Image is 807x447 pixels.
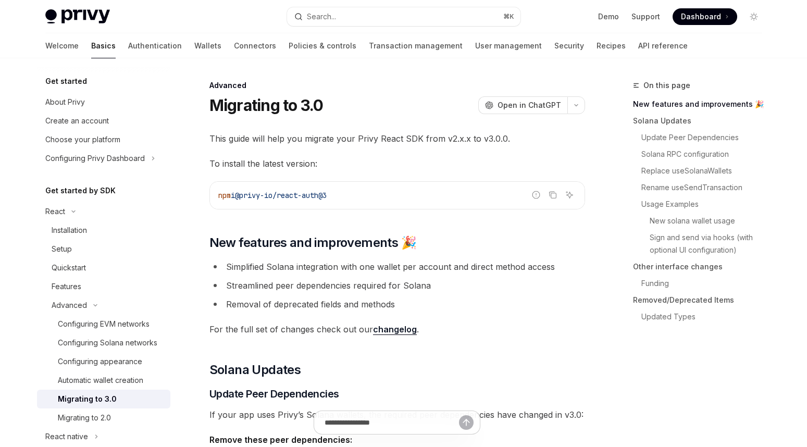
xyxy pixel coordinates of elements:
[52,243,72,255] div: Setup
[209,297,585,312] li: Removal of deprecated fields and methods
[37,315,170,333] a: Configuring EVM networks
[37,93,170,111] a: About Privy
[289,33,356,58] a: Policies & controls
[209,407,585,422] span: If your app uses Privy’s Solana wallets, the required peer dependencies have changed in v3.0:
[37,333,170,352] a: Configuring Solana networks
[209,131,585,146] span: This guide will help you migrate your Privy React SDK from v2.x.x to v3.0.0.
[638,33,688,58] a: API reference
[234,33,276,58] a: Connectors
[503,13,514,21] span: ⌘ K
[37,277,170,296] a: Features
[45,152,145,165] div: Configuring Privy Dashboard
[218,191,231,200] span: npm
[209,234,416,251] span: New features and improvements 🎉
[45,205,65,218] div: React
[209,278,585,293] li: Streamlined peer dependencies required for Solana
[37,258,170,277] a: Quickstart
[37,111,170,130] a: Create an account
[631,11,660,22] a: Support
[37,371,170,390] a: Automatic wallet creation
[45,133,120,146] div: Choose your platform
[287,7,520,26] button: Open search
[37,390,170,408] a: Migrating to 3.0
[235,191,327,200] span: @privy-io/react-auth@3
[633,96,771,113] a: New features and improvements 🎉
[209,156,585,171] span: To install the latest version:
[37,408,170,427] a: Migrating to 2.0
[633,163,771,179] a: Replace useSolanaWallets
[209,96,324,115] h1: Migrating to 3.0
[37,202,170,221] button: Toggle React section
[194,33,221,58] a: Wallets
[58,393,117,405] div: Migrating to 3.0
[597,33,626,58] a: Recipes
[45,33,79,58] a: Welcome
[45,75,87,88] h5: Get started
[673,8,737,25] a: Dashboard
[45,115,109,127] div: Create an account
[546,188,560,202] button: Copy the contents from the code block
[45,96,85,108] div: About Privy
[633,129,771,146] a: Update Peer Dependencies
[37,149,170,168] button: Toggle Configuring Privy Dashboard section
[209,362,301,378] span: Solana Updates
[58,318,150,330] div: Configuring EVM networks
[498,100,561,110] span: Open in ChatGPT
[633,308,771,325] a: Updated Types
[58,412,111,424] div: Migrating to 2.0
[37,240,170,258] a: Setup
[209,259,585,274] li: Simplified Solana integration with one wallet per account and direct method access
[37,130,170,149] a: Choose your platform
[52,262,86,274] div: Quickstart
[633,113,771,129] a: Solana Updates
[633,146,771,163] a: Solana RPC configuration
[325,411,459,434] input: Ask a question...
[52,280,81,293] div: Features
[45,430,88,443] div: React native
[231,191,235,200] span: i
[373,324,417,335] a: changelog
[37,221,170,240] a: Installation
[45,9,110,24] img: light logo
[633,275,771,292] a: Funding
[58,337,157,349] div: Configuring Solana networks
[633,292,771,308] a: Removed/Deprecated Items
[529,188,543,202] button: Report incorrect code
[128,33,182,58] a: Authentication
[209,80,585,91] div: Advanced
[746,8,762,25] button: Toggle dark mode
[643,79,690,92] span: On this page
[633,258,771,275] a: Other interface changes
[478,96,567,114] button: Open in ChatGPT
[91,33,116,58] a: Basics
[52,224,87,237] div: Installation
[52,299,87,312] div: Advanced
[45,184,116,197] h5: Get started by SDK
[598,11,619,22] a: Demo
[633,179,771,196] a: Rename useSendTransaction
[37,296,170,315] button: Toggle Advanced section
[209,387,339,401] span: Update Peer Dependencies
[37,427,170,446] button: Toggle React native section
[633,229,771,258] a: Sign and send via hooks (with optional UI configuration)
[681,11,721,22] span: Dashboard
[554,33,584,58] a: Security
[58,355,142,368] div: Configuring appearance
[58,374,143,387] div: Automatic wallet creation
[475,33,542,58] a: User management
[37,352,170,371] a: Configuring appearance
[459,415,474,430] button: Send message
[633,196,771,213] a: Usage Examples
[633,213,771,229] a: New solana wallet usage
[369,33,463,58] a: Transaction management
[209,322,585,337] span: For the full set of changes check out our .
[307,10,336,23] div: Search...
[563,188,576,202] button: Ask AI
